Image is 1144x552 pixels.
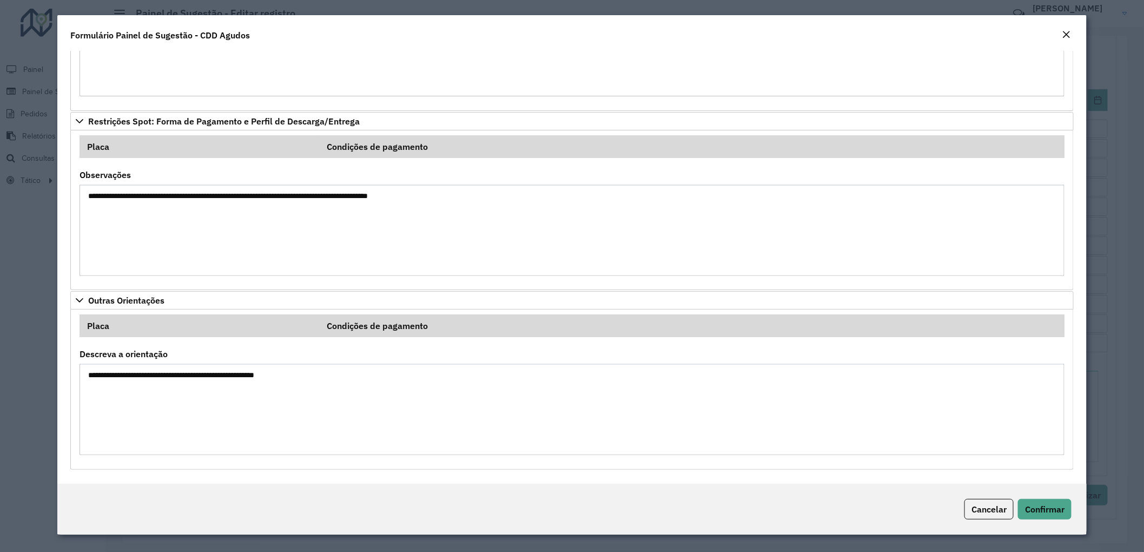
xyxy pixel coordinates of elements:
[80,347,168,360] label: Descreva a orientação
[88,296,164,305] span: Outras Orientações
[971,504,1007,515] span: Cancelar
[70,29,250,42] h4: Formulário Painel de Sugestão - CDD Agudos
[1059,28,1074,42] button: Close
[319,314,1064,337] th: Condições de pagamento
[88,117,360,126] span: Restrições Spot: Forma de Pagamento e Perfil de Descarga/Entrega
[1025,504,1064,515] span: Confirmar
[80,135,319,158] th: Placa
[70,291,1074,310] a: Outras Orientações
[80,168,131,181] label: Observações
[1018,499,1072,520] button: Confirmar
[964,499,1014,520] button: Cancelar
[70,310,1074,470] div: Outras Orientações
[70,112,1074,130] a: Restrições Spot: Forma de Pagamento e Perfil de Descarga/Entrega
[1062,30,1070,39] em: Fechar
[80,314,319,337] th: Placa
[319,135,1064,158] th: Condições de pagamento
[70,130,1074,291] div: Restrições Spot: Forma de Pagamento e Perfil de Descarga/Entrega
